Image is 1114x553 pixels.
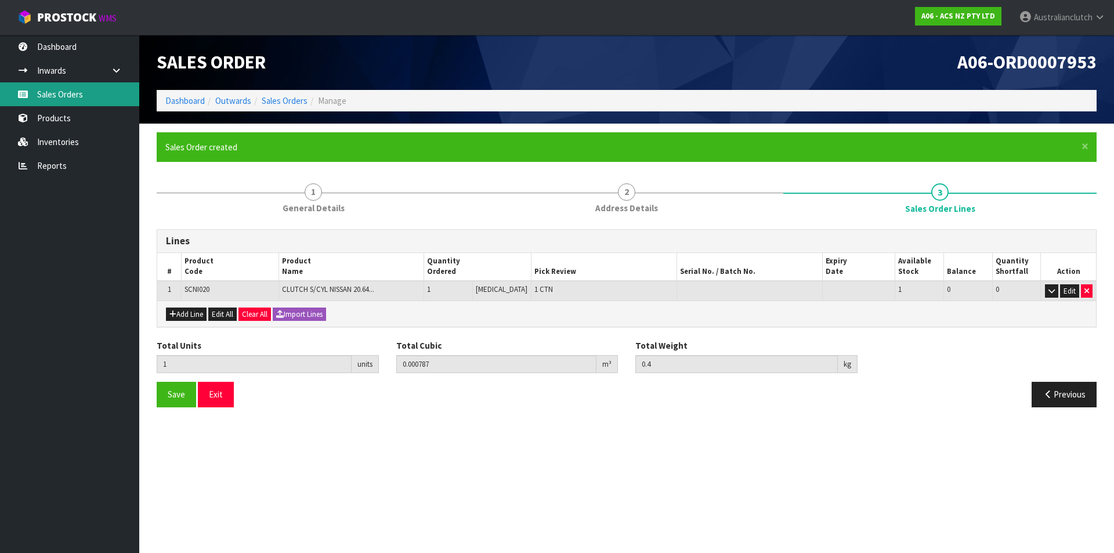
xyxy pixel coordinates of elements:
span: 1 [305,183,322,201]
span: 0 [996,284,999,294]
button: Save [157,382,196,407]
button: Add Line [166,308,207,321]
th: Product Name [278,253,424,281]
span: Sales Order [157,50,266,74]
button: Edit All [208,308,237,321]
span: 0 [947,284,950,294]
th: Pick Review [531,253,677,281]
input: Total Units [157,355,352,373]
strong: A06 - ACS NZ PTY LTD [921,11,995,21]
input: Total Cubic [396,355,597,373]
label: Total Weight [635,339,688,352]
span: Australianclutch [1034,12,1093,23]
th: Quantity Shortfall [992,253,1041,281]
a: Outwards [215,95,251,106]
span: 1 [898,284,902,294]
span: Sales Order created [165,142,237,153]
th: Expiry Date [823,253,895,281]
th: Action [1041,253,1096,281]
div: units [352,355,379,374]
button: Edit [1060,284,1079,298]
h3: Lines [166,236,1087,247]
div: m³ [596,355,618,374]
span: CLUTCH S/CYL NISSAN 20.64... [282,284,374,294]
span: Manage [318,95,346,106]
button: Exit [198,382,234,407]
label: Total Units [157,339,201,352]
span: × [1082,138,1088,154]
a: Dashboard [165,95,205,106]
span: Address Details [595,202,658,214]
a: Sales Orders [262,95,308,106]
input: Total Weight [635,355,838,373]
span: [MEDICAL_DATA] [476,284,527,294]
span: 1 [427,284,431,294]
span: Sales Order Lines [157,221,1097,416]
button: Import Lines [273,308,326,321]
th: Available Stock [895,253,944,281]
span: A06-ORD0007953 [957,50,1097,74]
th: Quantity Ordered [424,253,531,281]
button: Previous [1032,382,1097,407]
span: 1 CTN [534,284,553,294]
th: Product Code [182,253,278,281]
span: ProStock [37,10,96,25]
button: Clear All [238,308,271,321]
label: Total Cubic [396,339,442,352]
span: Save [168,389,185,400]
span: General Details [283,202,345,214]
th: Serial No. / Batch No. [677,253,823,281]
img: cube-alt.png [17,10,32,24]
span: 2 [618,183,635,201]
th: # [157,253,182,281]
span: 1 [168,284,171,294]
span: SCNI020 [185,284,209,294]
div: kg [838,355,858,374]
small: WMS [99,13,117,24]
th: Balance [944,253,993,281]
span: 3 [931,183,949,201]
span: Sales Order Lines [905,203,975,215]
